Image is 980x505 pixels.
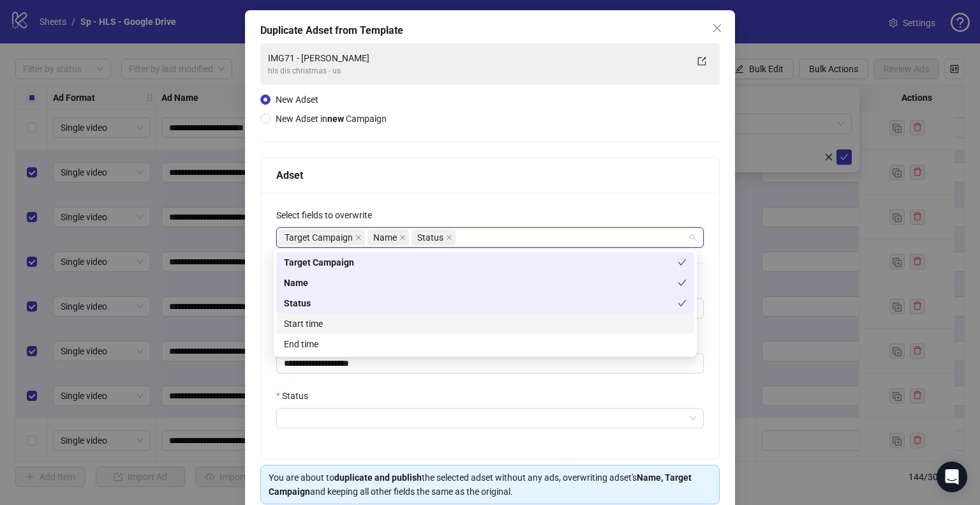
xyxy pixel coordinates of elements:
div: Status [276,293,694,313]
span: New Adset [276,94,318,105]
div: Target Campaign [276,252,694,273]
div: You are about to the selected adset without any ads, overwriting adset's and keeping all other fi... [269,471,711,499]
div: IMG71 - [PERSON_NAME] [268,51,687,65]
strong: Name, Target Campaign [269,472,692,497]
span: New Adset in Campaign [276,114,387,124]
span: close [355,234,362,241]
div: End time [276,334,694,354]
div: Name [276,273,694,293]
input: Name [276,353,704,373]
span: Target Campaign [285,230,353,245]
div: Name [284,276,678,290]
span: Name [373,230,397,245]
strong: new [327,114,344,124]
span: Status [417,230,443,245]
label: Status [276,389,316,403]
div: Open Intercom Messenger [937,462,967,492]
label: Select fields to overwrite [276,208,380,222]
button: Close [707,18,727,38]
div: hls dis christmas - us [268,65,687,77]
span: close [446,234,452,241]
span: check [678,299,687,308]
span: check [678,258,687,267]
span: Status [412,230,456,245]
span: close [399,234,406,241]
div: Status [284,296,678,310]
span: export [697,57,706,66]
div: Start time [276,313,694,334]
span: Name [367,230,409,245]
div: Start time [284,317,687,331]
div: Target Campaign [284,255,678,269]
div: Duplicate Adset from Template [260,23,720,38]
span: close [712,23,722,33]
span: Target Campaign [279,230,365,245]
span: check [678,278,687,287]
div: Adset [276,167,704,183]
strong: duplicate and publish [334,472,422,483]
div: End time [284,337,687,351]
